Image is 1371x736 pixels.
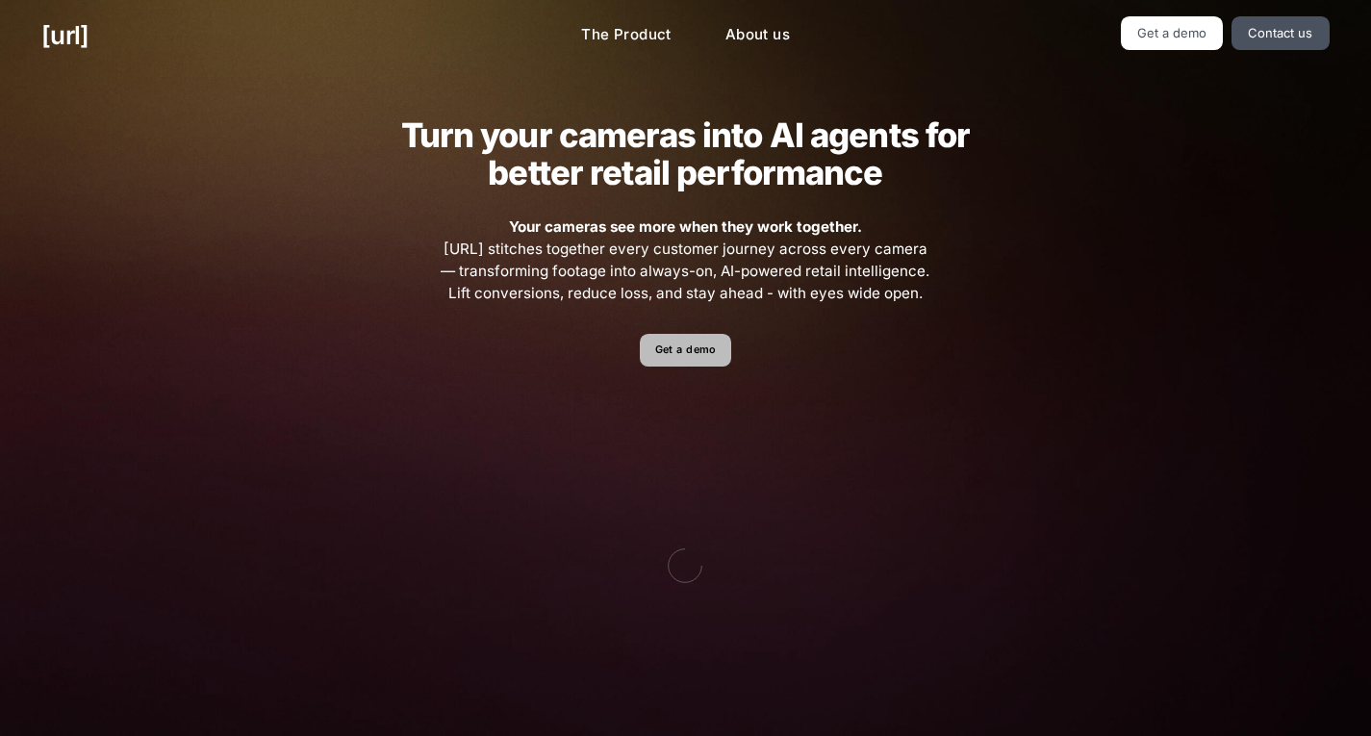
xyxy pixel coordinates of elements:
a: [URL] [41,16,89,54]
a: Get a demo [640,334,731,368]
a: About us [710,16,805,54]
span: [URL] stitches together every customer journey across every camera — transforming footage into al... [439,216,933,304]
a: The Product [566,16,687,54]
h2: Turn your cameras into AI agents for better retail performance [370,116,1000,191]
strong: Your cameras see more when they work together. [509,217,862,236]
a: Get a demo [1121,16,1224,50]
a: Contact us [1231,16,1330,50]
